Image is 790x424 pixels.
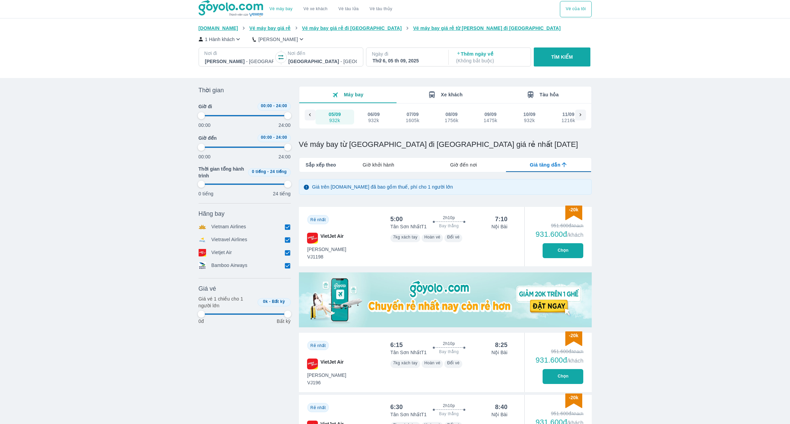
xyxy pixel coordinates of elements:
div: 5:00 [390,215,403,223]
div: 6:30 [390,403,403,411]
button: Chọn [543,243,583,258]
span: VietJet Air [321,359,344,369]
div: 1756k [445,118,458,123]
span: -20k [569,395,578,400]
span: Hoàn vé [424,235,441,239]
div: 1475k [484,118,497,123]
span: Giá tăng dần [530,161,560,168]
span: Rẻ nhất [310,343,326,348]
span: Vé máy bay giá rẻ [249,25,291,31]
span: Giờ đến [199,135,217,141]
span: 24 tiếng [270,169,287,174]
span: 7kg xách tay [393,235,418,239]
button: TÌM KIẾM [534,47,590,66]
p: Tân Sơn Nhất T1 [390,411,427,418]
p: 24:00 [279,153,291,160]
span: 24:00 [276,103,287,108]
p: TÌM KIẾM [551,54,573,60]
p: Vietjet Air [211,249,232,256]
span: VietJet Air [321,233,344,244]
div: 07/09 [407,111,419,118]
div: 7:10 [495,215,508,223]
div: 931.600đ [535,356,583,364]
p: Vietnam Airlines [211,223,246,231]
span: Bất kỳ [272,299,285,304]
div: 932k [368,118,380,123]
button: Vé tàu thủy [364,1,398,17]
div: lab API tabs example [336,158,591,172]
span: Xe khách [441,92,463,97]
p: Bamboo Airways [211,262,247,269]
span: -20k [569,207,578,212]
span: VJ1198 [307,253,346,260]
span: /khách [567,232,583,238]
span: 2h10p [443,341,455,346]
div: 951.600đ [535,222,583,229]
p: 00:00 [199,122,211,129]
span: 24:00 [276,135,287,140]
div: 932k [524,118,535,123]
div: scrollable day and price [238,110,497,124]
div: 1216k [562,118,575,123]
p: Bất kỳ [277,318,290,325]
div: 8:40 [495,403,508,411]
div: 08/09 [446,111,458,118]
p: Nơi đến [288,50,358,57]
div: 932k [329,118,341,123]
p: Nơi đi [204,50,274,57]
p: Thêm ngày về [456,51,525,64]
span: Giờ khởi hành [363,161,394,168]
p: ( Không bắt buộc ) [456,57,525,64]
p: Vietravel Airlines [211,236,247,244]
span: 2h10p [443,403,455,408]
span: Đổi vé [447,361,460,365]
span: Sắp xếp theo [306,161,336,168]
h1: Vé máy bay từ [GEOGRAPHIC_DATA] đi [GEOGRAPHIC_DATA] giá rẻ nhất [DATE] [299,140,592,149]
span: [DOMAIN_NAME] [199,25,238,31]
span: Giá vé [199,285,216,293]
p: Nội Bài [491,349,507,356]
a: Vé xe khách [303,6,327,12]
span: Rẻ nhất [310,405,326,410]
span: /khách [567,358,583,364]
p: 0 tiếng [199,190,214,197]
nav: breadcrumb [199,25,592,32]
p: 0đ [199,318,204,325]
span: 7kg xách tay [393,361,418,365]
img: media-0 [299,272,592,327]
div: 951.600đ [535,410,583,417]
button: [PERSON_NAME] [252,36,305,43]
span: Giờ đi [199,103,212,110]
div: Thứ 6, 05 th 09, 2025 [372,57,441,64]
p: Giá vé 1 chiều cho 1 người lớn [199,295,255,309]
p: Giá trên [DOMAIN_NAME] đã bao gồm thuế, phí cho 1 người lớn [312,184,453,190]
span: 2h10p [443,215,455,220]
div: 05/09 [329,111,341,118]
span: - [273,103,275,108]
div: 8:25 [495,341,508,349]
span: Thời gian tổng hành trình [199,166,245,179]
img: discount [565,206,582,220]
img: discount [565,331,582,346]
span: Thời gian [199,86,224,94]
span: Vé máy bay giá rẻ từ [PERSON_NAME] đi [GEOGRAPHIC_DATA] [413,25,561,31]
button: Vé của tôi [560,1,591,17]
div: 10/09 [523,111,535,118]
span: - [269,299,270,304]
span: - [273,135,275,140]
span: 00:00 [261,135,272,140]
span: Hoàn vé [424,361,441,365]
span: Máy bay [344,92,364,97]
p: Nội Bài [491,411,507,418]
button: 1 Hành khách [199,36,242,43]
span: Vé máy bay giá rẻ đi [GEOGRAPHIC_DATA] [302,25,402,31]
span: VJ196 [307,379,346,386]
span: Hãng bay [199,210,225,218]
img: discount [565,393,582,408]
span: Tàu hỏa [540,92,559,97]
p: [PERSON_NAME] [258,36,298,43]
p: Ngày đi [372,51,442,57]
p: 1 Hành khách [205,36,235,43]
p: 24 tiếng [273,190,290,197]
div: 951.600đ [535,348,583,355]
